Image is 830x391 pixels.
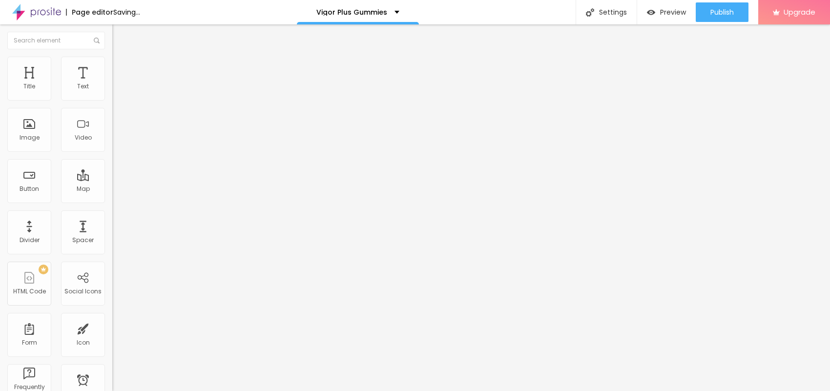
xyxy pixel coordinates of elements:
[22,339,37,346] div: Form
[77,339,90,346] div: Icon
[20,134,40,141] div: Image
[75,134,92,141] div: Video
[113,9,140,16] div: Saving...
[94,38,100,43] img: Icone
[7,32,105,49] input: Search element
[112,24,830,391] iframe: Editor
[316,9,387,16] p: Vigor Plus Gummies
[23,83,35,90] div: Title
[64,288,102,295] div: Social Icons
[586,8,594,17] img: Icone
[637,2,696,22] button: Preview
[77,185,90,192] div: Map
[13,288,46,295] div: HTML Code
[647,8,655,17] img: view-1.svg
[696,2,748,22] button: Publish
[660,8,686,16] span: Preview
[66,9,113,16] div: Page editor
[710,8,734,16] span: Publish
[72,237,94,244] div: Spacer
[20,185,39,192] div: Button
[784,8,815,16] span: Upgrade
[77,83,89,90] div: Text
[20,237,40,244] div: Divider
